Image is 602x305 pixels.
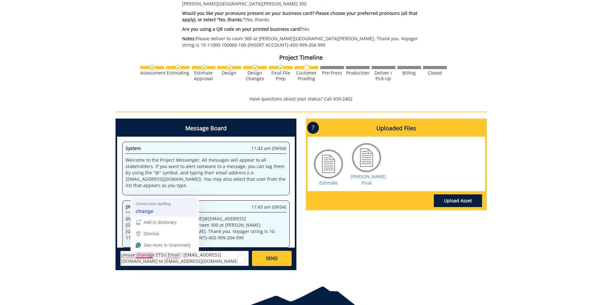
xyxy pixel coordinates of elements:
[120,251,249,266] textarea: To enrich screen reader interactions, please activate Accessibility in Grammarly extension settings
[308,120,485,137] h4: Uploaded Files
[252,251,291,266] a: SEND
[252,65,258,71] img: checkmark
[116,96,487,102] p: Have questions about your status? Call 439-2402
[251,145,286,152] span: 11:42 am (09/04)
[397,70,421,76] div: Billing
[126,157,286,189] p: Welcome to the Project Messenger. All messages will appear to all stakeholders. If you want to al...
[346,70,370,76] div: Production
[307,122,319,134] p: ?
[182,10,417,23] span: Would you like your pronouns present on your business card? Please choose your preferred pronouns...
[351,173,386,186] a: [PERSON_NAME] Final
[116,55,487,61] h4: Project Timeline
[182,36,196,42] span: Notes:
[140,70,164,76] div: Assessment
[192,70,215,81] div: Estimate Approval
[182,26,303,32] span: Are you using a QR code on your printed business card?:
[319,180,338,186] a: Estimate
[126,145,141,151] span: System
[117,120,295,137] h4: Message Board
[126,204,161,210] span: [PERSON_NAME]
[251,204,286,210] span: 11:43 am (09/04)
[294,70,318,81] div: Customer Proofing
[182,10,431,23] p: No, thanks.
[434,194,482,207] a: Upload Asset
[175,65,181,71] img: checkmark
[278,65,284,71] img: checkmark
[372,70,395,81] div: Deliver / Pick-Up
[320,70,344,76] div: Pre-Press
[126,216,286,241] p: @ [EMAIL_ADDRESS][DOMAIN_NAME] @ [EMAIL_ADDRESS][DOMAIN_NAME] Please deliver to room 300 at [PERS...
[304,65,310,71] img: no
[217,70,241,76] div: Design
[182,36,431,48] p: Please deliver to room 300 at [PERSON_NAME][GEOGRAPHIC_DATA][PERSON_NAME]. Thank you. Voyager str...
[182,26,431,32] p: No
[269,70,293,81] div: Final File Prep
[149,65,155,71] img: checkmark
[201,65,207,71] img: checkmark
[423,70,447,76] div: Closed
[227,65,233,71] img: checkmark
[266,255,278,262] span: SEND
[243,70,267,81] div: Design Changes
[166,70,190,76] div: Estimating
